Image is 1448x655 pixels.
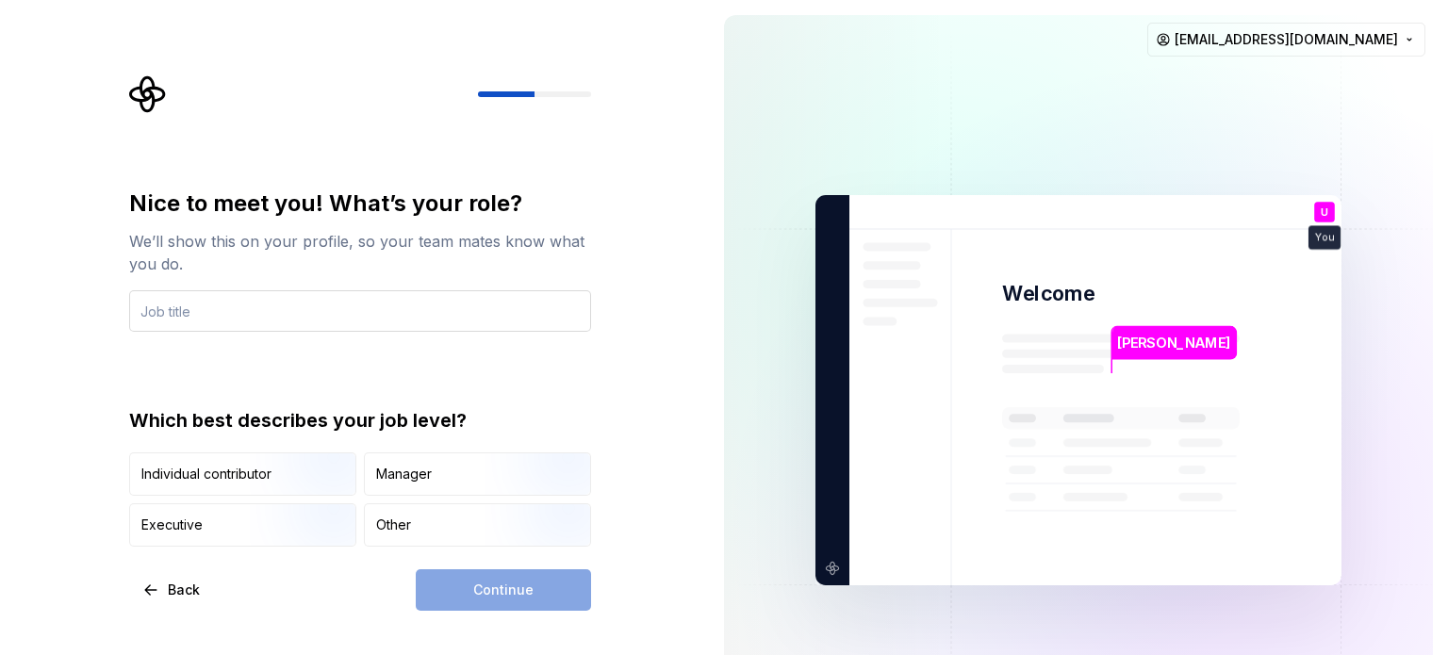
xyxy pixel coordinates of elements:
[1321,207,1328,218] p: U
[141,465,271,483] div: Individual contributor
[141,516,203,534] div: Executive
[129,230,591,275] div: We’ll show this on your profile, so your team mates know what you do.
[129,407,591,434] div: Which best describes your job level?
[1002,280,1094,307] p: Welcome
[376,465,432,483] div: Manager
[168,581,200,599] span: Back
[129,75,167,113] svg: Supernova Logo
[1147,23,1425,57] button: [EMAIL_ADDRESS][DOMAIN_NAME]
[1175,30,1398,49] span: [EMAIL_ADDRESS][DOMAIN_NAME]
[1315,233,1334,243] p: You
[129,569,216,611] button: Back
[1117,333,1230,353] p: [PERSON_NAME]
[376,516,411,534] div: Other
[129,188,591,219] div: Nice to meet you! What’s your role?
[129,290,591,332] input: Job title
